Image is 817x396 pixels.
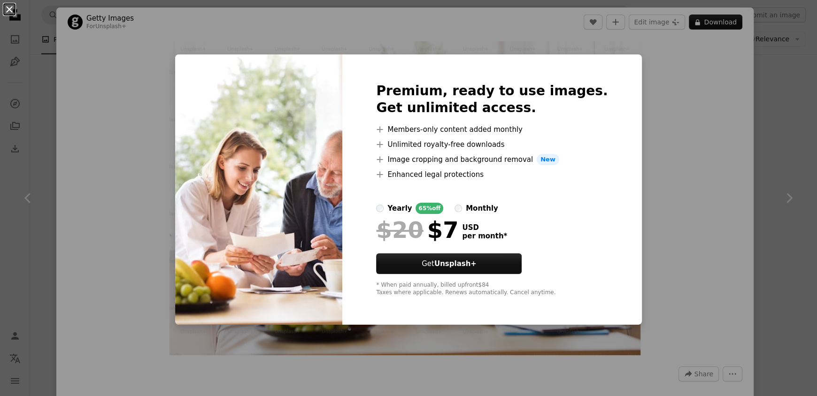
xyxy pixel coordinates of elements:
[175,54,342,325] img: premium_photo-1681996560641-54b259711a86
[416,203,443,214] div: 65% off
[376,124,608,135] li: Members-only content added monthly
[462,223,507,232] span: USD
[434,259,477,268] strong: Unsplash+
[376,205,384,212] input: yearly65%off
[462,232,507,240] span: per month *
[376,218,423,242] span: $20
[376,169,608,180] li: Enhanced legal protections
[455,205,462,212] input: monthly
[376,83,608,116] h2: Premium, ready to use images. Get unlimited access.
[466,203,498,214] div: monthly
[376,154,608,165] li: Image cropping and background removal
[537,154,559,165] span: New
[376,282,608,297] div: * When paid annually, billed upfront $84 Taxes where applicable. Renews automatically. Cancel any...
[376,253,522,274] button: GetUnsplash+
[387,203,412,214] div: yearly
[376,139,608,150] li: Unlimited royalty-free downloads
[376,218,458,242] div: $7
